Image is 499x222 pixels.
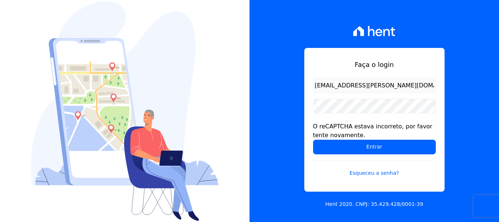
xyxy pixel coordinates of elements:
[313,122,436,140] div: O reCAPTCHA estava incorreto, por favor tente novamente.
[313,78,436,93] input: Email
[313,60,436,69] h1: Faça o login
[313,160,436,177] a: Esqueceu a senha?
[325,200,423,208] p: Hent 2020. CNPJ: 35.429.428/0001-39
[313,140,436,154] input: Entrar
[31,1,219,221] img: Login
